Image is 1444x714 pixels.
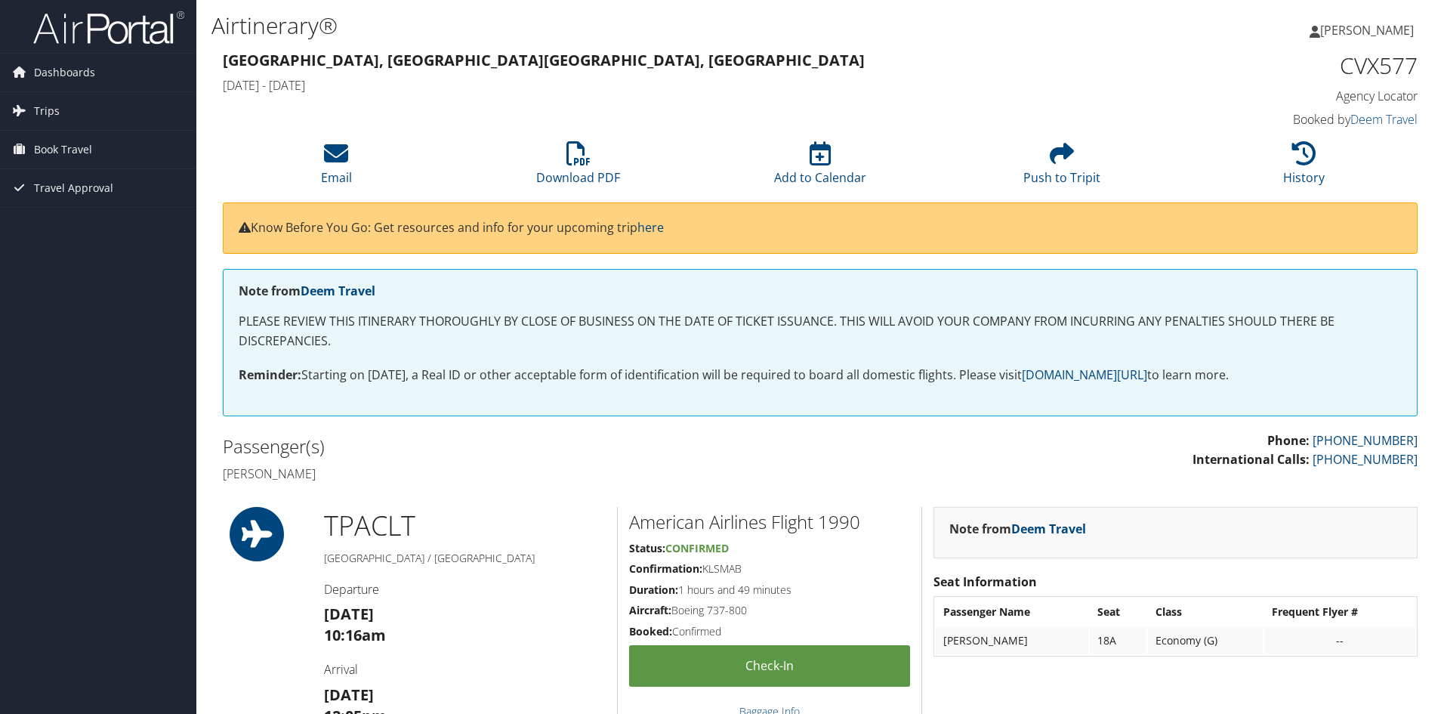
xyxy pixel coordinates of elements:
h4: [PERSON_NAME] [223,465,809,482]
h5: KLSMAB [629,561,910,576]
div: -- [1272,634,1408,648]
h2: American Airlines Flight 1990 [629,509,910,535]
a: Push to Tripit [1023,150,1100,186]
span: Confirmed [665,541,729,555]
h4: Arrival [324,661,606,678]
h4: Booked by [1136,111,1418,128]
a: [PHONE_NUMBER] [1313,432,1418,449]
a: here [637,219,664,236]
td: 18A [1090,627,1146,654]
strong: 10:16am [324,625,386,645]
strong: Status: [629,541,665,555]
strong: International Calls: [1193,451,1310,468]
td: Economy (G) [1148,627,1263,654]
strong: Reminder: [239,366,301,383]
span: Book Travel [34,131,92,168]
a: [DOMAIN_NAME][URL] [1022,366,1147,383]
a: History [1283,150,1325,186]
strong: [GEOGRAPHIC_DATA], [GEOGRAPHIC_DATA] [GEOGRAPHIC_DATA], [GEOGRAPHIC_DATA] [223,50,865,70]
a: Check-in [629,645,910,687]
h1: CVX577 [1136,50,1418,82]
a: Add to Calendar [774,150,866,186]
strong: Confirmation: [629,561,702,576]
span: Dashboards [34,54,95,91]
h1: Airtinerary® [211,10,1023,42]
h1: TPA CLT [324,507,606,545]
a: Deem Travel [301,283,375,299]
strong: Booked: [629,624,672,638]
th: Passenger Name [936,598,1088,626]
p: Starting on [DATE], a Real ID or other acceptable form of identification will be required to boar... [239,366,1402,385]
h4: Departure [324,581,606,598]
h5: Confirmed [629,624,910,639]
strong: Note from [949,521,1086,537]
strong: [DATE] [324,604,374,624]
p: Know Before You Go: Get resources and info for your upcoming trip [239,218,1402,238]
th: Frequent Flyer # [1264,598,1415,626]
img: airportal-logo.png [33,10,184,45]
p: PLEASE REVIEW THIS ITINERARY THOROUGHLY BY CLOSE OF BUSINESS ON THE DATE OF TICKET ISSUANCE. THIS... [239,312,1402,351]
a: Deem Travel [1350,111,1418,128]
h2: Passenger(s) [223,434,809,459]
h5: [GEOGRAPHIC_DATA] / [GEOGRAPHIC_DATA] [324,551,606,566]
a: [PHONE_NUMBER] [1313,451,1418,468]
strong: Seat Information [933,573,1037,590]
h4: [DATE] - [DATE] [223,77,1113,94]
span: Trips [34,92,60,130]
a: [PERSON_NAME] [1310,8,1429,53]
strong: Aircraft: [629,603,671,617]
span: Travel Approval [34,169,113,207]
strong: Phone: [1267,432,1310,449]
h4: Agency Locator [1136,88,1418,104]
strong: Duration: [629,583,678,597]
h5: Boeing 737-800 [629,603,910,618]
span: [PERSON_NAME] [1320,22,1414,39]
strong: Note from [239,283,375,299]
a: Email [321,150,352,186]
h5: 1 hours and 49 minutes [629,583,910,598]
th: Seat [1090,598,1146,626]
td: [PERSON_NAME] [936,627,1088,654]
a: Deem Travel [1011,521,1086,537]
a: Download PDF [536,150,620,186]
th: Class [1148,598,1263,626]
strong: [DATE] [324,685,374,705]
